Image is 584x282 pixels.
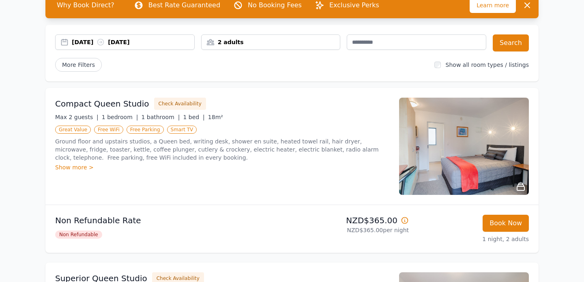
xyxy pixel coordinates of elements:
span: 1 bedroom | [102,114,138,120]
h3: Compact Queen Studio [55,98,149,109]
span: Max 2 guests | [55,114,99,120]
span: Free Parking [127,126,164,134]
span: Great Value [55,126,91,134]
p: 1 night, 2 adults [415,235,529,243]
div: 2 adults [202,38,340,46]
p: Exclusive Perks [329,0,379,10]
button: Check Availability [154,98,206,110]
span: Smart TV [167,126,197,134]
span: Free WiFi [94,126,123,134]
button: Book Now [483,215,529,232]
div: Show more > [55,163,389,171]
span: More Filters [55,58,102,72]
button: Search [493,34,529,51]
p: Non Refundable Rate [55,215,289,226]
p: NZD$365.00 per night [295,226,409,234]
p: No Booking Fees [248,0,302,10]
p: NZD$365.00 [295,215,409,226]
span: 1 bathroom | [141,114,180,120]
div: [DATE] [DATE] [72,38,194,46]
p: Ground floor and upstairs studios, a Queen bed, writing desk, shower en suite, heated towel rail,... [55,137,389,162]
span: 1 bed | [183,114,204,120]
span: Non Refundable [55,231,102,239]
p: Best Rate Guaranteed [148,0,220,10]
label: Show all room types / listings [446,62,529,68]
span: 18m² [208,114,223,120]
